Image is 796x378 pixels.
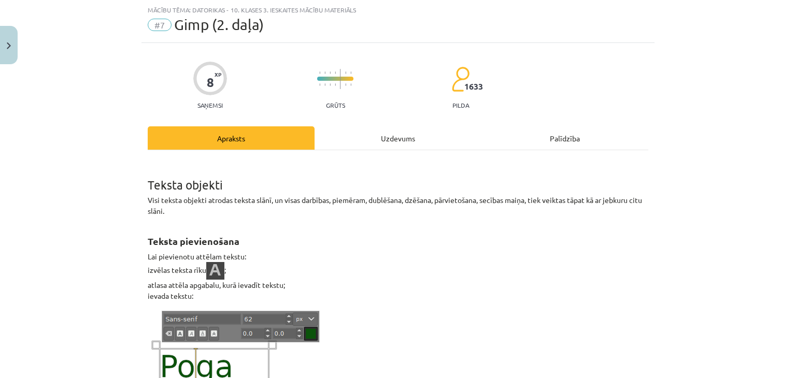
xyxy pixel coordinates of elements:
span: Gimp (2. daļa) [174,16,264,33]
p: Grūts [326,101,345,109]
div: Uzdevums [315,126,481,150]
img: icon-short-line-57e1e144782c952c97e751825c79c345078a6d821885a25fce030b3d8c18986b.svg [350,83,351,86]
h1: Teksta objekti [148,159,648,192]
img: icon-short-line-57e1e144782c952c97e751825c79c345078a6d821885a25fce030b3d8c18986b.svg [345,83,346,86]
div: Palīdzība [481,126,648,150]
span: 1633 [464,82,483,91]
p: Visi teksta objekti atrodas teksta slānī, un visas darbības, piemēram, dublēšana, dzēšana, pārvie... [148,195,648,216]
span: XP [215,71,221,77]
img: students-c634bb4e5e11cddfef0936a35e636f08e4e9abd3cc4e673bd6f9a4125e45ecb1.svg [451,66,470,92]
img: icon-close-lesson-0947bae3869378f0d4975bcd49f059093ad1ed9edebbc8119c70593378902aed.svg [7,42,11,49]
img: icon-short-line-57e1e144782c952c97e751825c79c345078a6d821885a25fce030b3d8c18986b.svg [319,83,320,86]
img: icon-short-line-57e1e144782c952c97e751825c79c345078a6d821885a25fce030b3d8c18986b.svg [335,71,336,74]
div: Mācību tēma: Datorikas - 10. klases 3. ieskaites mācību materiāls [148,6,648,13]
img: icon-short-line-57e1e144782c952c97e751825c79c345078a6d821885a25fce030b3d8c18986b.svg [330,83,331,86]
strong: Teksta pievienošana [148,235,239,247]
p: pilda [452,101,469,109]
p: Lai pievienotu attēlam tekstu: izvēlas teksta rīku ; atlasa attēla apgabalu, kurā ievadīt tekstu;... [148,251,648,301]
img: icon-short-line-57e1e144782c952c97e751825c79c345078a6d821885a25fce030b3d8c18986b.svg [335,83,336,86]
img: icon-short-line-57e1e144782c952c97e751825c79c345078a6d821885a25fce030b3d8c18986b.svg [324,71,325,74]
div: Apraksts [148,126,315,150]
p: Saņemsi [193,101,227,109]
span: #7 [148,19,172,31]
img: icon-short-line-57e1e144782c952c97e751825c79c345078a6d821885a25fce030b3d8c18986b.svg [330,71,331,74]
img: icon-short-line-57e1e144782c952c97e751825c79c345078a6d821885a25fce030b3d8c18986b.svg [350,71,351,74]
div: 8 [207,75,214,90]
img: icon-long-line-d9ea69661e0d244f92f715978eff75569469978d946b2353a9bb055b3ed8787d.svg [340,69,341,89]
img: icon-short-line-57e1e144782c952c97e751825c79c345078a6d821885a25fce030b3d8c18986b.svg [324,83,325,86]
img: icon-short-line-57e1e144782c952c97e751825c79c345078a6d821885a25fce030b3d8c18986b.svg [319,71,320,74]
img: icon-short-line-57e1e144782c952c97e751825c79c345078a6d821885a25fce030b3d8c18986b.svg [345,71,346,74]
